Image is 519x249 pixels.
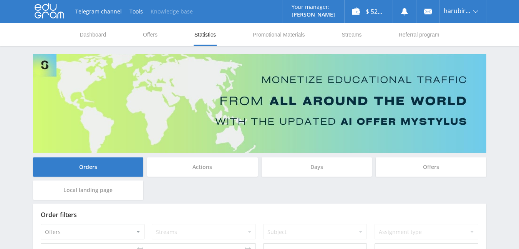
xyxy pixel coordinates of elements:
[292,4,335,10] p: Your manager:
[341,23,362,46] a: Streams
[142,23,158,46] a: Offers
[33,180,144,200] div: Local landing page
[79,23,107,46] a: Dashboard
[147,157,258,177] div: Actions
[252,23,305,46] a: Promotional Materials
[444,8,471,14] span: harubiru9910
[376,157,486,177] div: Offers
[262,157,372,177] div: Days
[33,54,486,153] img: Banner
[41,211,479,218] div: Order filters
[194,23,217,46] a: Statistics
[398,23,440,46] a: Referral program
[292,12,335,18] p: [PERSON_NAME]
[33,157,144,177] div: Orders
